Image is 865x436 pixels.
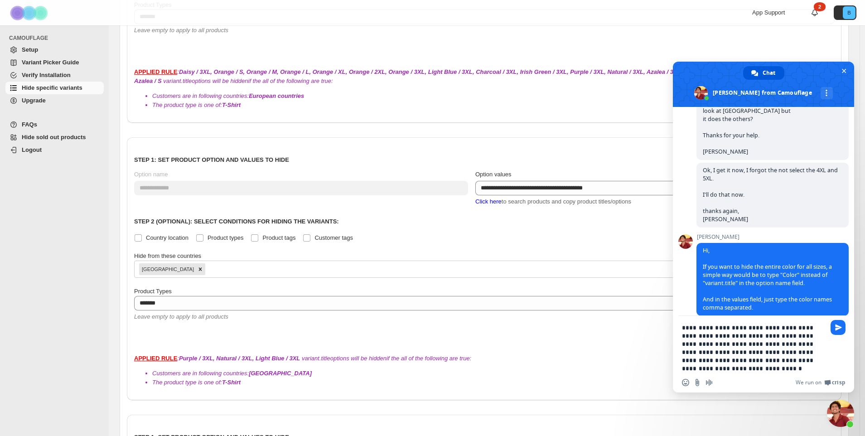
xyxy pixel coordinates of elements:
[706,379,713,386] span: Audio message
[152,370,312,377] span: Customers are in following countries:
[834,5,856,20] button: Avatar with initials B
[22,46,38,53] span: Setup
[682,324,825,373] textarea: Compose your message...
[696,234,849,240] span: [PERSON_NAME]
[134,313,228,320] span: Leave empty to apply to all products
[827,400,854,427] div: Close chat
[222,102,241,108] b: T-Shirt
[5,69,104,82] a: Verify Installation
[134,217,834,226] p: Step 2 (Optional): Select conditions for hiding the variants:
[682,379,689,386] span: Insert an emoji
[832,379,845,386] span: Crisp
[22,121,37,128] span: FAQs
[22,59,79,66] span: Variant Picker Guide
[152,92,304,99] span: Customers are in following countries:
[208,234,244,241] span: Product types
[314,234,353,241] span: Customer tags
[22,146,42,153] span: Logout
[743,66,784,80] div: Chat
[475,198,631,205] span: to search products and copy product titles/options
[7,0,53,25] img: Camouflage
[839,66,849,76] span: Close chat
[821,87,833,99] div: More channels
[796,379,845,386] a: We run onCrisp
[831,320,846,335] span: Send
[5,56,104,69] a: Variant Picker Guide
[22,97,46,104] span: Upgrade
[22,134,86,140] span: Hide sold out products
[752,9,785,16] span: App Support
[796,379,822,386] span: We run on
[22,84,82,91] span: Hide specific variants
[134,68,834,110] div: : variant.title options will be hidden if the all of the following are true:
[134,68,177,75] strong: APPLIED RULE
[146,234,188,241] span: Country location
[152,102,241,108] span: The product type is one of:
[134,288,172,295] span: Product Types
[5,131,104,144] a: Hide sold out products
[134,171,168,178] span: Option name
[134,155,834,165] p: Step 1: Set product option and values to hide
[5,94,104,107] a: Upgrade
[262,234,295,241] span: Product tags
[134,68,816,84] b: Daisy / 3XL, Orange / S, Orange / M, Orange / L, Orange / XL, Orange / 2XL, Orange / 3XL, Light B...
[249,92,304,99] b: European countries
[195,263,205,275] div: Remove United Kingdom
[5,82,104,94] a: Hide specific variants
[763,66,775,80] span: Chat
[134,252,201,259] span: Hide from these countries
[5,144,104,156] a: Logout
[703,247,832,311] span: Hi, If you want to hide the entire color for all sizes, a simple way would be to type "Color" ins...
[22,72,71,78] span: Verify Installation
[134,355,177,362] strong: APPLIED RULE
[843,6,855,19] span: Avatar with initials B
[810,8,819,17] a: 2
[179,355,300,362] b: Purple / 3XL, Natural / 3XL, Light Blue / 3XL
[134,27,228,34] span: Leave empty to apply to all products
[134,354,834,387] div: : variant.title options will be hidden if the all of the following are true:
[5,44,104,56] a: Setup
[475,171,512,178] span: Option values
[222,379,241,386] b: T-Shirt
[475,198,502,205] span: Click here
[847,10,851,15] text: B
[703,166,838,223] span: Ok, I get it now, I forgot the not select the 4XL and 5XL. I'll do that now. thanks again, [PERSO...
[249,370,312,377] b: [GEOGRAPHIC_DATA]
[9,34,104,42] span: CAMOUFLAGE
[694,379,701,386] span: Send a file
[152,379,241,386] span: The product type is one of:
[814,2,826,11] div: 2
[5,118,104,131] a: FAQs
[139,263,195,275] div: [GEOGRAPHIC_DATA]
